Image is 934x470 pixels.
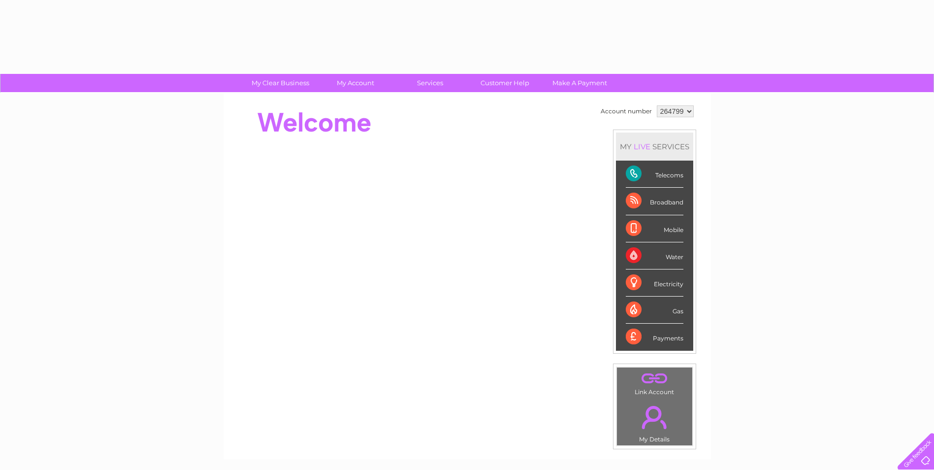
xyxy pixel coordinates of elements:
div: Water [626,242,683,269]
div: Electricity [626,269,683,297]
td: Link Account [616,367,693,398]
div: LIVE [632,142,652,151]
td: My Details [616,398,693,446]
a: . [619,400,690,435]
div: Mobile [626,215,683,242]
div: Telecoms [626,161,683,188]
a: Services [389,74,471,92]
a: My Clear Business [240,74,321,92]
td: Account number [598,103,654,120]
div: Broadband [626,188,683,215]
a: Make A Payment [539,74,620,92]
div: Gas [626,297,683,324]
div: MY SERVICES [616,133,693,161]
div: Payments [626,324,683,350]
a: My Account [315,74,396,92]
a: Customer Help [464,74,546,92]
a: . [619,370,690,387]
